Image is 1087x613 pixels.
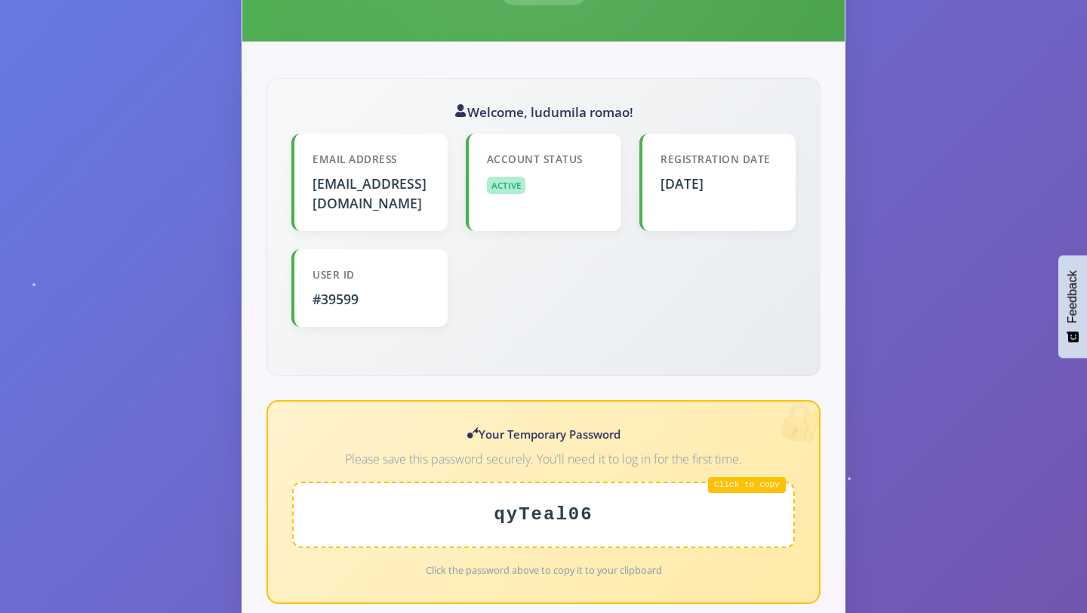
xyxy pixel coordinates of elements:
[1066,270,1079,323] span: Feedback
[661,152,778,167] div: Registration Date
[661,174,778,193] div: [DATE]
[292,449,795,470] p: Please save this password securely. You'll need it to log in for the first time.
[487,152,604,167] div: Account Status
[313,289,430,309] div: #39599
[487,177,525,194] span: Active
[291,103,796,122] h3: Welcome, ludumila romao!
[313,267,430,282] div: User ID
[292,482,795,548] div: qyTeal06
[426,563,662,577] small: Click the password above to copy it to your clipboard
[1058,255,1087,358] button: Feedback - Show survey
[313,174,430,214] div: [EMAIL_ADDRESS][DOMAIN_NAME]
[292,426,795,443] h4: Your Temporary Password
[313,152,430,167] div: Email Address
